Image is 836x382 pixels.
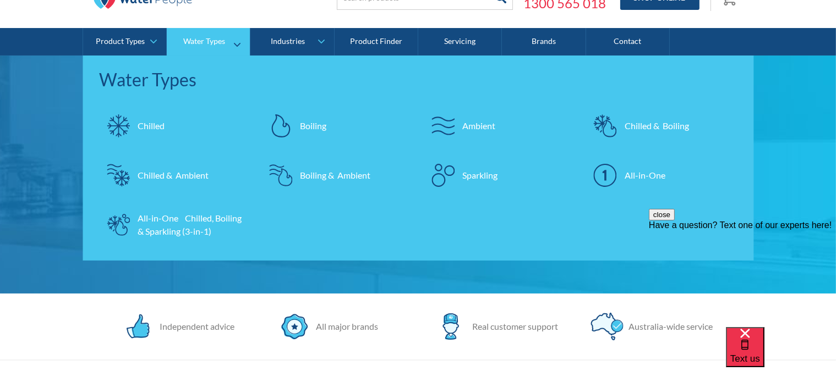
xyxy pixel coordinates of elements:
[649,209,836,341] iframe: podium webchat widget prompt
[586,107,737,145] a: Chilled & Boiling
[300,119,326,132] div: Boiling
[311,320,379,333] div: All major brands
[726,327,836,382] iframe: podium webchat widget bubble
[138,212,245,238] div: All-in-One Chilled, Boiling & Sparkling (3-in-1)
[100,67,737,93] div: Water Types
[624,320,713,333] div: Australia-wide service
[300,169,370,182] div: Boiling & Ambient
[502,28,586,56] a: Brands
[586,156,737,195] a: All-in-One
[261,107,413,145] a: Boiling
[424,156,575,195] a: Sparkling
[83,56,754,261] nav: Water Types
[100,206,251,244] a: All-in-One Chilled, Boiling & Sparkling (3-in-1)
[100,107,251,145] a: Chilled
[83,28,166,56] a: Product Types
[625,119,689,132] div: Chilled & Boiling
[335,28,418,56] a: Product Finder
[424,107,575,145] a: Ambient
[418,28,502,56] a: Servicing
[261,156,413,195] a: Boiling & Ambient
[586,28,670,56] a: Contact
[462,119,495,132] div: Ambient
[462,169,498,182] div: Sparkling
[167,28,250,56] a: Water Types
[138,119,165,132] div: Chilled
[183,37,225,46] div: Water Types
[625,169,665,182] div: All-in-One
[138,169,209,182] div: Chilled & Ambient
[271,37,305,46] div: Industries
[467,320,559,333] div: Real customer support
[155,320,235,333] div: Independent advice
[96,37,145,46] div: Product Types
[100,156,251,195] a: Chilled & Ambient
[250,28,334,56] a: Industries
